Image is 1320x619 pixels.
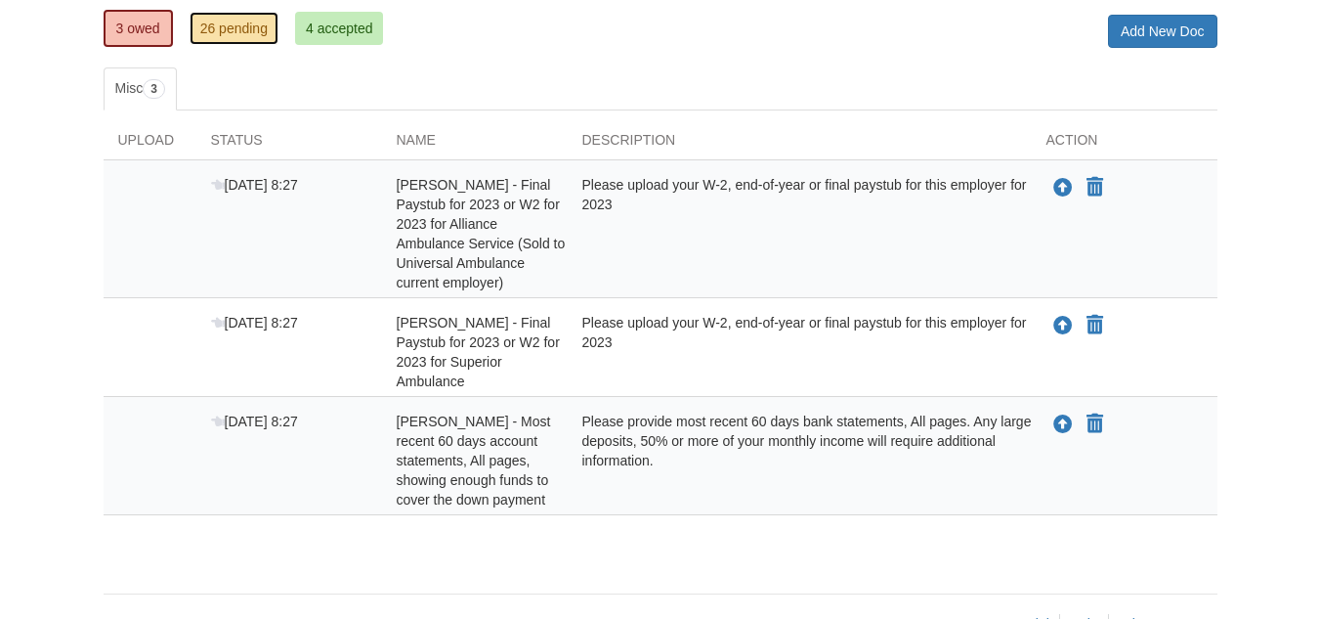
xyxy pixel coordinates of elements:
[104,10,173,47] a: 3 owed
[104,130,196,159] div: Upload
[1051,313,1075,338] button: Upload William Jackson - Final Paystub for 2023 or W2 for 2023 for Superior Ambulance
[568,412,1032,509] div: Please provide most recent 60 days bank statements, All pages. Any large deposits, 50% or more of...
[568,313,1032,391] div: Please upload your W-2, end-of-year or final paystub for this employer for 2023
[1032,130,1217,159] div: Action
[397,177,566,290] span: [PERSON_NAME] - Final Paystub for 2023 or W2 for 2023 for Alliance Ambulance Service (Sold to Uni...
[382,130,568,159] div: Name
[568,175,1032,292] div: Please upload your W-2, end-of-year or final paystub for this employer for 2023
[190,12,278,45] a: 26 pending
[1051,175,1075,200] button: Upload William Jackson - Final Paystub for 2023 or W2 for 2023 for Alliance Ambulance Service (So...
[211,177,298,193] span: [DATE] 8:27
[211,414,298,429] span: [DATE] 8:27
[1085,176,1105,199] button: Declare William Jackson - Final Paystub for 2023 or W2 for 2023 for Alliance Ambulance Service (S...
[1085,413,1105,436] button: Declare William Jackson - Most recent 60 days account statements, All pages, showing enough funds...
[568,130,1032,159] div: Description
[1108,15,1217,48] a: Add New Doc
[1051,412,1075,437] button: Upload William Jackson - Most recent 60 days account statements, All pages, showing enough funds ...
[295,12,384,45] a: 4 accepted
[397,315,560,389] span: [PERSON_NAME] - Final Paystub for 2023 or W2 for 2023 for Superior Ambulance
[104,67,177,111] a: Misc
[143,79,165,99] span: 3
[397,414,551,508] span: [PERSON_NAME] - Most recent 60 days account statements, All pages, showing enough funds to cover ...
[1085,314,1105,337] button: Declare William Jackson - Final Paystub for 2023 or W2 for 2023 for Superior Ambulance not applic...
[196,130,382,159] div: Status
[211,315,298,331] span: [DATE] 8:27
